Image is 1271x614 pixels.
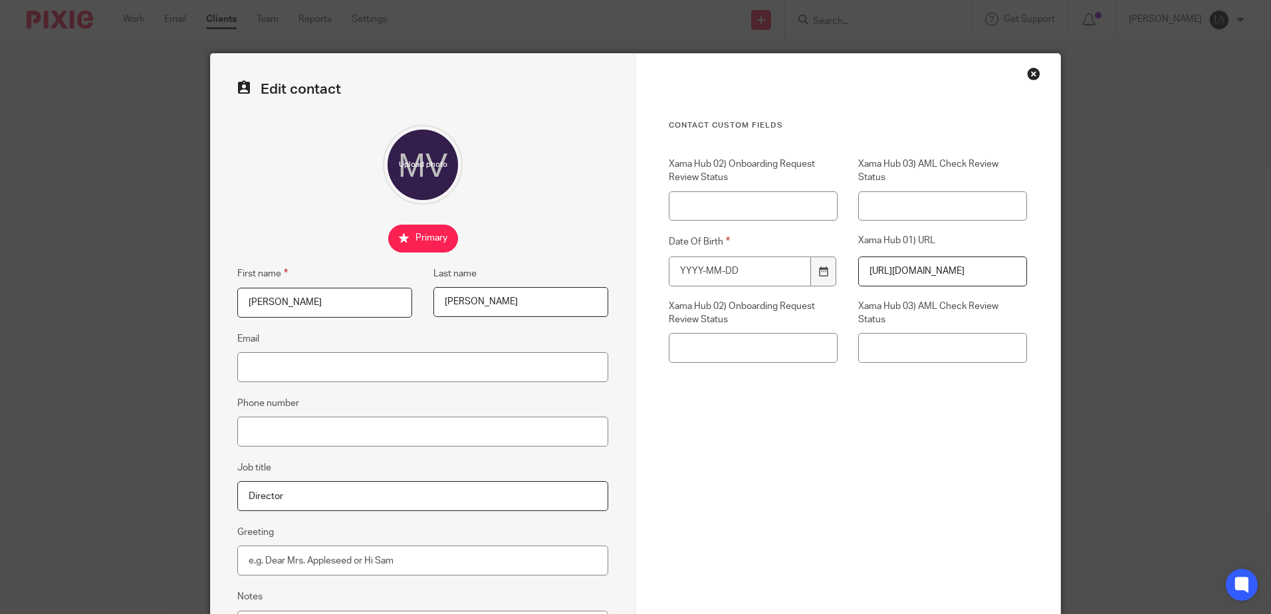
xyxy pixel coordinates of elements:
[669,157,838,185] label: Xama Hub 02) Onboarding Request Review Status
[237,461,271,474] label: Job title
[669,256,811,286] input: YYYY-MM-DD
[237,397,299,410] label: Phone number
[237,80,608,98] h2: Edit contact
[237,590,263,603] label: Notes
[858,157,1027,185] label: Xama Hub 03) AML Check Review Status
[237,546,608,575] input: e.g. Dear Mrs. Appleseed or Hi Sam
[237,266,288,281] label: First name
[669,120,1027,131] h3: Contact Custom fields
[669,300,838,327] label: Xama Hub 02) Onboarding Request Review Status
[1027,67,1040,80] div: Close this dialog window
[237,332,259,346] label: Email
[433,267,477,280] label: Last name
[858,300,1027,327] label: Xama Hub 03) AML Check Review Status
[669,234,838,249] label: Date Of Birth
[237,526,274,539] label: Greeting
[858,234,1027,249] label: Xama Hub 01) URL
